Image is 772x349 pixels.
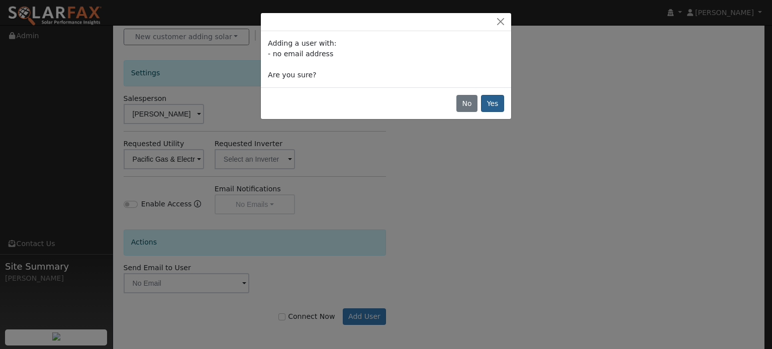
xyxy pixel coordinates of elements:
span: - no email address [268,50,333,58]
button: No [456,95,477,112]
span: Are you sure? [268,71,316,79]
button: Yes [481,95,504,112]
span: Adding a user with: [268,39,336,47]
button: Close [494,17,508,27]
